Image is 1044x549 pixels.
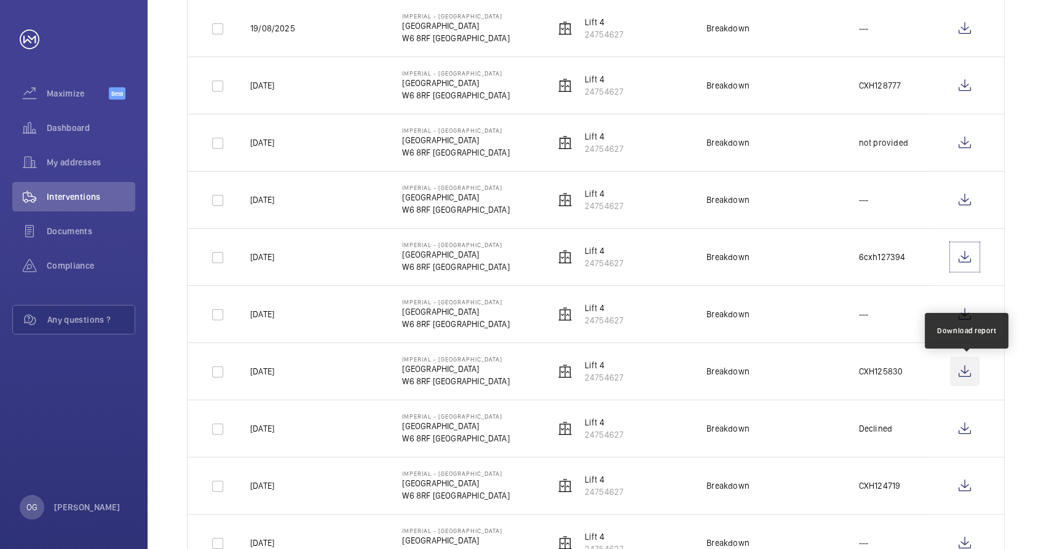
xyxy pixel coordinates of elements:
[250,537,274,549] p: [DATE]
[250,480,274,492] p: [DATE]
[585,130,623,143] p: Lift 4
[558,478,572,493] img: elevator.svg
[585,85,623,98] p: 24754627
[47,122,135,134] span: Dashboard
[585,257,623,269] p: 24754627
[706,251,749,263] div: Breakdown
[585,200,623,212] p: 24754627
[585,314,623,326] p: 24754627
[585,143,623,155] p: 24754627
[402,477,509,489] p: [GEOGRAPHIC_DATA]
[402,127,509,134] p: Imperial - [GEOGRAPHIC_DATA]
[585,188,623,200] p: Lift 4
[402,20,509,32] p: [GEOGRAPHIC_DATA]
[402,489,509,502] p: W6 8RF [GEOGRAPHIC_DATA]
[402,146,509,159] p: W6 8RF [GEOGRAPHIC_DATA]
[402,527,509,534] p: Imperial - [GEOGRAPHIC_DATA]
[250,22,295,34] p: 19/08/2025
[402,12,509,20] p: Imperial - [GEOGRAPHIC_DATA]
[402,191,509,203] p: [GEOGRAPHIC_DATA]
[402,248,509,261] p: [GEOGRAPHIC_DATA]
[558,135,572,150] img: elevator.svg
[250,308,274,320] p: [DATE]
[402,363,509,375] p: [GEOGRAPHIC_DATA]
[585,531,623,543] p: Lift 4
[585,302,623,314] p: Lift 4
[585,359,623,371] p: Lift 4
[585,416,623,429] p: Lift 4
[585,73,623,85] p: Lift 4
[250,194,274,206] p: [DATE]
[47,259,135,272] span: Compliance
[859,22,869,34] p: ---
[402,134,509,146] p: [GEOGRAPHIC_DATA]
[706,308,749,320] div: Breakdown
[402,241,509,248] p: Imperial - [GEOGRAPHIC_DATA]
[558,78,572,93] img: elevator.svg
[859,79,901,92] p: CXH128777
[250,251,274,263] p: [DATE]
[402,89,509,101] p: W6 8RF [GEOGRAPHIC_DATA]
[402,318,509,330] p: W6 8RF [GEOGRAPHIC_DATA]
[402,355,509,363] p: Imperial - [GEOGRAPHIC_DATA]
[402,306,509,318] p: [GEOGRAPHIC_DATA]
[859,537,869,549] p: ---
[47,87,109,100] span: Maximize
[47,191,135,203] span: Interventions
[47,225,135,237] span: Documents
[706,79,749,92] div: Breakdown
[558,250,572,264] img: elevator.svg
[558,192,572,207] img: elevator.svg
[558,421,572,436] img: elevator.svg
[706,480,749,492] div: Breakdown
[585,371,623,384] p: 24754627
[47,156,135,168] span: My addresses
[706,194,749,206] div: Breakdown
[585,486,623,498] p: 24754627
[402,69,509,77] p: Imperial - [GEOGRAPHIC_DATA]
[859,194,869,206] p: ---
[585,16,623,28] p: Lift 4
[706,365,749,377] div: Breakdown
[706,136,749,149] div: Breakdown
[585,473,623,486] p: Lift 4
[558,364,572,379] img: elevator.svg
[558,307,572,322] img: elevator.svg
[402,77,509,89] p: [GEOGRAPHIC_DATA]
[402,298,509,306] p: Imperial - [GEOGRAPHIC_DATA]
[585,429,623,441] p: 24754627
[250,365,274,377] p: [DATE]
[937,325,996,336] div: Download report
[250,136,274,149] p: [DATE]
[402,470,509,477] p: Imperial - [GEOGRAPHIC_DATA]
[706,22,749,34] div: Breakdown
[558,21,572,36] img: elevator.svg
[859,251,906,263] p: 6cxh127394
[109,87,125,100] span: Beta
[402,203,509,216] p: W6 8RF [GEOGRAPHIC_DATA]
[859,136,908,149] p: not provided
[26,501,38,513] p: OG
[859,480,901,492] p: CXH124719
[54,501,121,513] p: [PERSON_NAME]
[402,432,509,444] p: W6 8RF [GEOGRAPHIC_DATA]
[706,422,749,435] div: Breakdown
[402,420,509,432] p: [GEOGRAPHIC_DATA]
[585,245,623,257] p: Lift 4
[250,422,274,435] p: [DATE]
[402,32,509,44] p: W6 8RF [GEOGRAPHIC_DATA]
[402,413,509,420] p: Imperial - [GEOGRAPHIC_DATA]
[402,534,509,547] p: [GEOGRAPHIC_DATA]
[47,314,135,326] span: Any questions ?
[402,375,509,387] p: W6 8RF [GEOGRAPHIC_DATA]
[402,184,509,191] p: Imperial - [GEOGRAPHIC_DATA]
[859,308,869,320] p: ---
[402,261,509,273] p: W6 8RF [GEOGRAPHIC_DATA]
[250,79,274,92] p: [DATE]
[859,365,903,377] p: CXH125830
[706,537,749,549] div: Breakdown
[859,422,892,435] p: Declined
[585,28,623,41] p: 24754627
